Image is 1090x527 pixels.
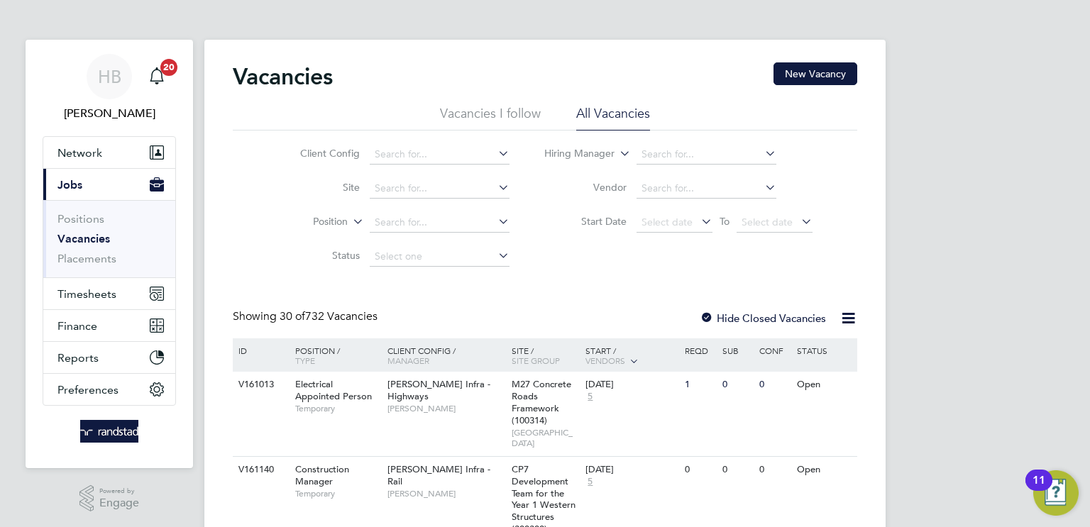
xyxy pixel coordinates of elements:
div: ID [235,338,285,362]
button: Preferences [43,374,175,405]
span: Vendors [585,355,625,366]
span: Construction Manager [295,463,349,487]
input: Search for... [370,145,510,165]
span: 30 of [280,309,305,323]
div: Status [793,338,855,362]
input: Search for... [370,213,510,233]
span: Hela Baker [43,105,176,122]
span: Timesheets [57,287,116,301]
h2: Vacancies [233,62,333,91]
div: Conf [756,338,793,362]
span: [PERSON_NAME] Infra - Highways [387,378,490,402]
button: Finance [43,310,175,341]
button: Open Resource Center, 11 new notifications [1033,470,1079,516]
span: Reports [57,351,99,365]
div: 0 [719,457,756,483]
span: [PERSON_NAME] [387,403,505,414]
button: New Vacancy [774,62,857,85]
div: Open [793,372,855,398]
div: 1 [681,372,718,398]
span: 20 [160,59,177,76]
span: Site Group [512,355,560,366]
span: [PERSON_NAME] Infra - Rail [387,463,490,487]
div: [DATE] [585,464,678,476]
button: Timesheets [43,278,175,309]
label: Start Date [545,215,627,228]
div: Site / [508,338,583,372]
a: Positions [57,212,104,226]
label: Hiring Manager [533,147,615,161]
div: Client Config / [384,338,508,372]
input: Search for... [637,145,776,165]
div: Open [793,457,855,483]
a: Vacancies [57,232,110,245]
li: Vacancies I follow [440,105,541,131]
span: Jobs [57,178,82,192]
nav: Main navigation [26,40,193,468]
button: Reports [43,342,175,373]
span: Temporary [295,488,380,499]
label: Site [278,181,360,194]
div: V161013 [235,372,285,398]
span: Manager [387,355,429,366]
label: Vendor [545,181,627,194]
span: Finance [57,319,97,333]
span: Preferences [57,383,119,396]
span: 5 [585,476,595,488]
div: Jobs [43,200,175,277]
input: Select one [370,247,510,267]
span: Type [295,355,315,366]
a: Go to home page [43,420,176,443]
span: [PERSON_NAME] [387,488,505,499]
a: 20 [143,54,171,99]
span: HB [98,67,121,86]
span: Electrical Appointed Person [295,378,372,402]
span: To [715,212,734,231]
label: Hide Closed Vacancies [700,311,826,325]
label: Client Config [278,147,360,160]
input: Search for... [370,179,510,199]
span: Network [57,146,102,160]
a: HB[PERSON_NAME] [43,54,176,122]
button: Jobs [43,169,175,200]
span: Engage [99,497,139,509]
a: Powered byEngage [79,485,140,512]
span: [GEOGRAPHIC_DATA] [512,427,579,449]
label: Position [266,215,348,229]
span: M27 Concrete Roads Framework (100314) [512,378,571,426]
div: 0 [756,372,793,398]
span: Temporary [295,403,380,414]
div: Sub [719,338,756,362]
button: Network [43,137,175,168]
span: 732 Vacancies [280,309,378,323]
div: [DATE] [585,379,678,391]
input: Search for... [637,179,776,199]
label: Status [278,249,360,262]
div: Reqd [681,338,718,362]
li: All Vacancies [576,105,650,131]
div: Start / [582,338,681,374]
div: Position / [285,338,384,372]
div: 0 [719,372,756,398]
span: 5 [585,391,595,403]
div: 11 [1033,480,1045,499]
span: Select date [642,216,693,228]
div: 0 [681,457,718,483]
a: Placements [57,252,116,265]
span: Powered by [99,485,139,497]
div: V161140 [235,457,285,483]
div: Showing [233,309,380,324]
span: Select date [742,216,793,228]
img: randstad-logo-retina.png [80,420,139,443]
div: 0 [756,457,793,483]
